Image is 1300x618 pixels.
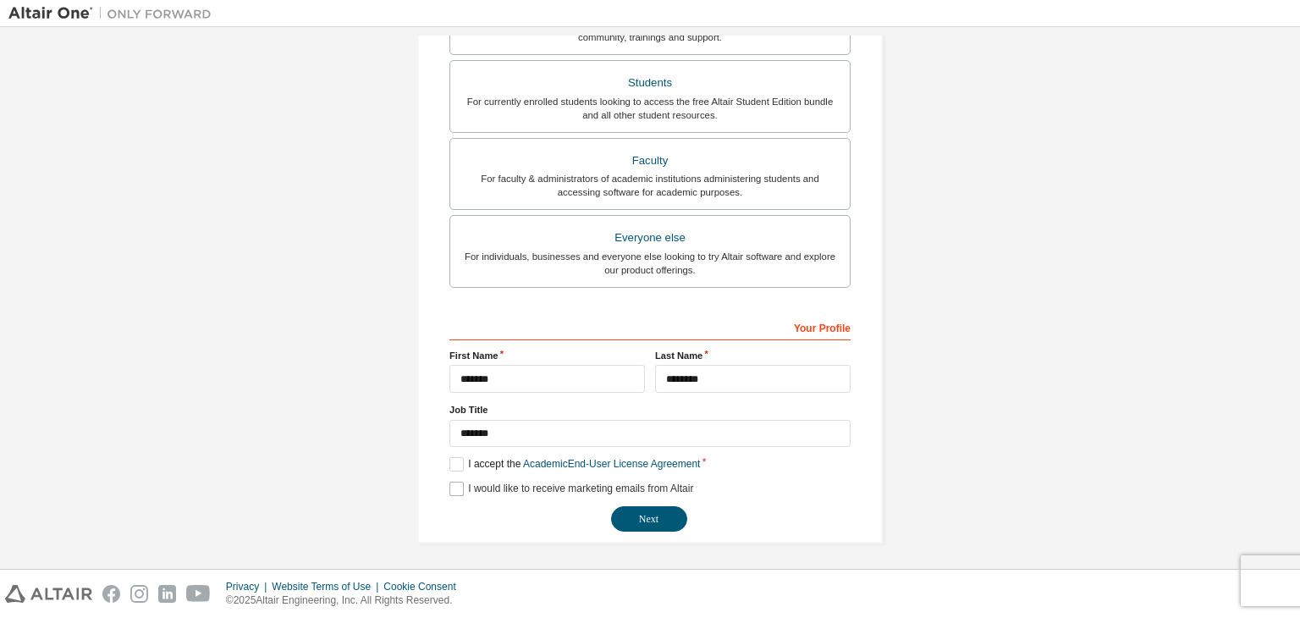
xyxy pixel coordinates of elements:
[460,226,840,250] div: Everyone else
[460,95,840,122] div: For currently enrolled students looking to access the free Altair Student Edition bundle and all ...
[655,349,851,362] label: Last Name
[460,71,840,95] div: Students
[5,585,92,603] img: altair_logo.svg
[102,585,120,603] img: facebook.svg
[449,403,851,417] label: Job Title
[186,585,211,603] img: youtube.svg
[460,172,840,199] div: For faculty & administrators of academic institutions administering students and accessing softwa...
[449,457,700,472] label: I accept the
[449,349,645,362] label: First Name
[449,482,693,496] label: I would like to receive marketing emails from Altair
[158,585,176,603] img: linkedin.svg
[523,458,700,470] a: Academic End-User License Agreement
[383,580,465,593] div: Cookie Consent
[226,593,466,608] p: © 2025 Altair Engineering, Inc. All Rights Reserved.
[226,580,272,593] div: Privacy
[611,506,687,532] button: Next
[8,5,220,22] img: Altair One
[449,313,851,340] div: Your Profile
[272,580,383,593] div: Website Terms of Use
[130,585,148,603] img: instagram.svg
[460,250,840,277] div: For individuals, businesses and everyone else looking to try Altair software and explore our prod...
[460,149,840,173] div: Faculty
